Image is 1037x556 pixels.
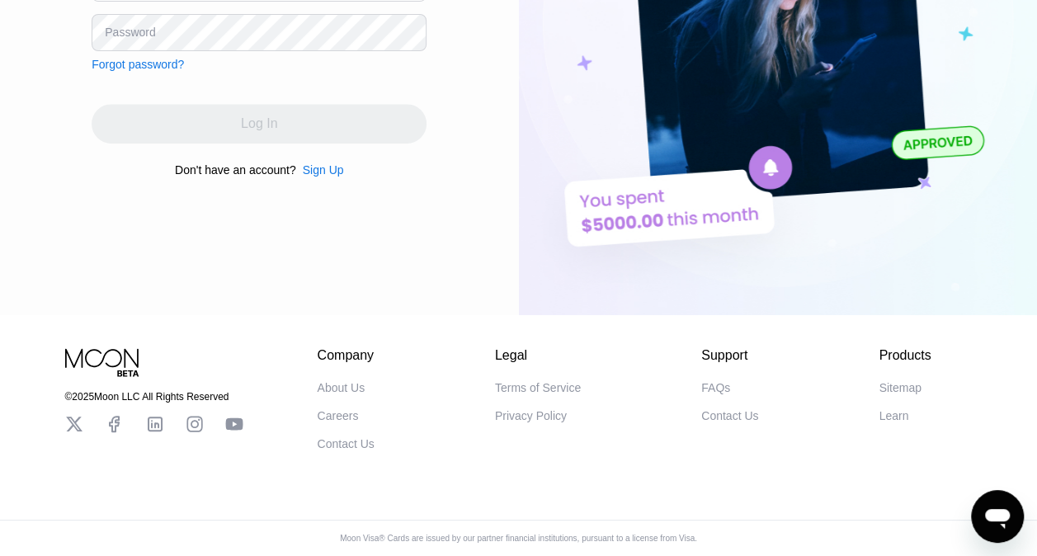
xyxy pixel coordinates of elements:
div: Support [701,348,758,363]
div: Terms of Service [495,381,581,394]
div: Contact Us [701,409,758,422]
div: Products [879,348,931,363]
div: Company [318,348,375,363]
div: Learn [879,409,908,422]
div: Sitemap [879,381,921,394]
div: Privacy Policy [495,409,567,422]
iframe: Button to launch messaging window [971,490,1024,543]
div: Moon Visa® Cards are issued by our partner financial institutions, pursuant to a license from Visa. [327,534,710,543]
div: Don't have an account? [175,163,296,177]
div: FAQs [701,381,730,394]
div: Password [105,26,155,39]
div: Careers [318,409,359,422]
div: © 2025 Moon LLC All Rights Reserved [65,391,243,403]
div: About Us [318,381,365,394]
div: Contact Us [318,437,375,450]
div: Forgot password? [92,58,184,71]
div: Legal [495,348,581,363]
div: Sign Up [296,163,344,177]
div: Sign Up [303,163,344,177]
